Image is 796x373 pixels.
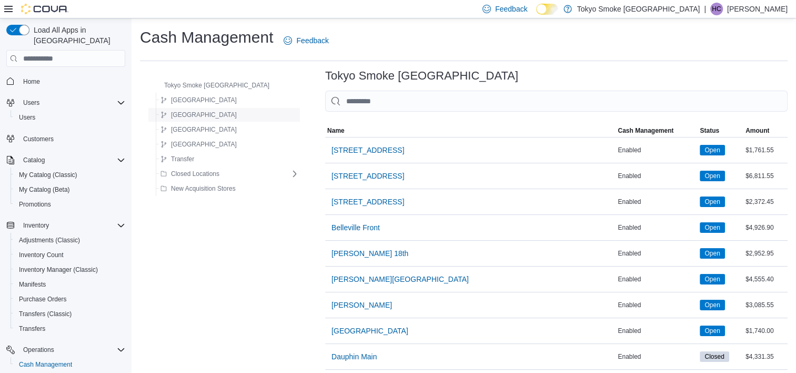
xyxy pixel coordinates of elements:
span: [GEOGRAPHIC_DATA] [171,111,237,119]
img: Cova [21,4,68,14]
a: Adjustments (Classic) [15,234,84,247]
span: [GEOGRAPHIC_DATA] [171,125,237,134]
button: Transfers (Classic) [11,307,129,321]
span: [GEOGRAPHIC_DATA] [171,140,237,149]
button: Amount [743,124,788,137]
a: Transfers (Classic) [15,308,76,320]
span: Open [700,145,724,155]
span: Promotions [19,200,51,209]
span: Open [704,326,720,336]
button: My Catalog (Classic) [11,168,129,182]
a: Manifests [15,278,50,291]
a: My Catalog (Classic) [15,169,82,181]
span: Cash Management [15,358,125,371]
input: This is a search bar. As you type, the results lower in the page will automatically filter. [325,91,788,112]
button: Users [11,110,129,125]
button: Name [325,124,616,137]
span: Open [704,300,720,310]
a: Promotions [15,198,55,211]
button: [PERSON_NAME] 18th [327,243,412,264]
span: Purchase Orders [15,293,125,306]
span: Open [704,223,720,232]
span: [GEOGRAPHIC_DATA] [331,326,408,336]
button: Catalog [2,153,129,168]
span: [STREET_ADDRESS] [331,171,404,181]
button: Adjustments (Classic) [11,233,129,248]
p: Tokyo Smoke [GEOGRAPHIC_DATA] [577,3,700,15]
span: Feedback [495,4,527,14]
span: Open [700,274,724,284]
div: Enabled [616,195,698,208]
div: Enabled [616,299,698,311]
button: [GEOGRAPHIC_DATA] [156,138,241,151]
a: Purchase Orders [15,293,71,306]
span: Inventory Count [19,251,64,259]
span: Home [23,77,40,86]
span: [PERSON_NAME] 18th [331,248,408,259]
div: Enabled [616,350,698,363]
button: Belleville Front [327,217,384,238]
span: Status [700,126,719,135]
h1: Cash Management [140,27,273,48]
button: Transfer [156,153,198,165]
span: Open [700,326,724,336]
span: Users [19,96,125,109]
a: Users [15,111,39,124]
p: [PERSON_NAME] [727,3,788,15]
span: Inventory Manager (Classic) [19,266,98,274]
span: Users [15,111,125,124]
a: Cash Management [15,358,76,371]
span: Transfers (Classic) [15,308,125,320]
span: Customers [23,135,54,143]
span: Adjustments (Classic) [15,234,125,247]
button: Operations [19,343,58,356]
button: Manifests [11,277,129,292]
button: New Acquisition Stores [156,182,240,195]
span: Users [19,113,35,122]
span: Open [704,274,720,284]
span: [PERSON_NAME][GEOGRAPHIC_DATA] [331,274,469,284]
div: $1,761.55 [743,144,788,156]
button: Transfers [11,321,129,336]
span: Inventory [23,221,49,230]
span: My Catalog (Classic) [15,169,125,181]
button: [GEOGRAPHIC_DATA] [156,109,241,121]
span: Cash Management [618,126,673,135]
span: Feedback [296,35,328,46]
button: Home [2,73,129,89]
span: Inventory [19,219,125,232]
span: Open [700,171,724,181]
span: Operations [19,343,125,356]
span: [PERSON_NAME] [331,300,392,310]
span: Closed Locations [171,170,219,178]
span: Belleville Front [331,222,380,233]
span: Manifests [15,278,125,291]
span: Adjustments (Classic) [19,236,80,244]
span: Open [704,197,720,207]
input: Dark Mode [536,4,558,15]
div: $4,555.40 [743,273,788,286]
div: $2,952.95 [743,247,788,260]
span: Home [19,74,125,87]
div: $3,085.55 [743,299,788,311]
div: $6,811.55 [743,170,788,182]
button: [STREET_ADDRESS] [327,140,408,161]
a: Feedback [279,30,332,51]
span: Closed [700,351,729,362]
span: [STREET_ADDRESS] [331,145,404,155]
div: Enabled [616,170,698,182]
span: Amount [745,126,769,135]
span: My Catalog (Beta) [15,183,125,196]
button: [STREET_ADDRESS] [327,165,408,186]
button: Users [2,95,129,110]
a: Customers [19,133,58,145]
span: Catalog [19,154,125,166]
button: [PERSON_NAME][GEOGRAPHIC_DATA] [327,269,473,290]
span: My Catalog (Beta) [19,185,70,194]
button: Inventory Manager (Classic) [11,262,129,277]
a: Inventory Count [15,249,68,261]
h3: Tokyo Smoke [GEOGRAPHIC_DATA] [325,70,518,82]
span: Open [704,249,720,258]
button: Customers [2,131,129,146]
